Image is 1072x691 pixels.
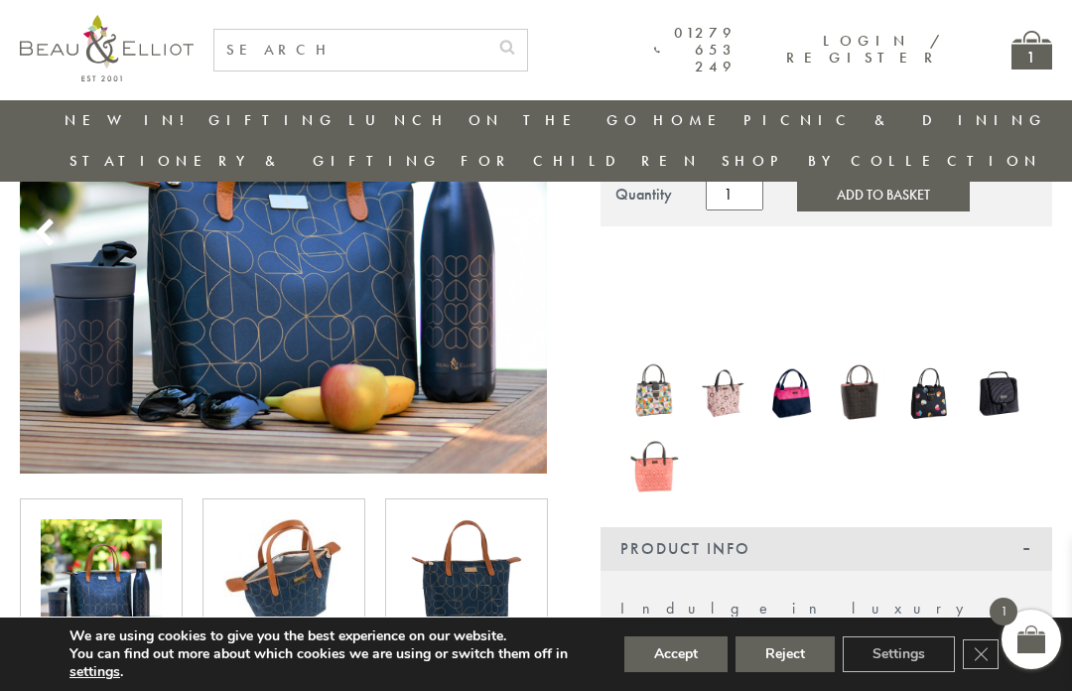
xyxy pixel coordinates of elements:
[630,361,679,429] a: Carnaby Bloom Insulated Lunch Handbag
[786,31,942,68] a: Login / Register
[722,151,1042,171] a: Shop by collection
[65,110,198,130] a: New in!
[597,288,1056,336] iframe: Secure express checkout frame
[654,25,737,76] a: 01279 653 249
[214,30,487,70] input: SEARCH
[630,429,679,492] img: Insulated 7L Luxury Lunch Bag
[69,645,589,681] p: You can find out more about which cookies we are using or switch them off in .
[736,636,835,672] button: Reject
[348,110,642,130] a: Lunch On The Go
[767,361,816,429] a: Colour Block Insulated Lunch Bag
[797,178,970,211] button: Add to Basket
[653,110,733,130] a: Home
[974,361,1022,429] a: Manhattan Larger Lunch Bag
[1011,31,1052,69] a: 1
[41,519,162,640] img: Navy 7L Luxury Lunch Tote
[843,636,955,672] button: Settings
[69,663,120,681] button: settings
[743,110,1047,130] a: Picnic & Dining
[836,361,884,425] img: Dove Insulated Lunch Bag
[963,639,999,669] button: Close GDPR Cookie Banner
[699,361,747,429] a: Boho Luxury Insulated Lunch Bag
[706,179,763,210] input: Product quantity
[905,364,954,422] img: Emily Heart Insulated Lunch Bag
[836,361,884,429] a: Dove Insulated Lunch Bag
[461,151,702,171] a: For Children
[974,361,1022,425] img: Manhattan Larger Lunch Bag
[990,598,1017,625] span: 1
[597,238,1056,286] iframe: Secure express checkout frame
[624,636,728,672] button: Accept
[630,361,679,425] img: Carnaby Bloom Insulated Lunch Handbag
[69,151,442,171] a: Stationery & Gifting
[615,186,672,204] div: Quantity
[905,364,954,426] a: Emily Heart Insulated Lunch Bag
[20,15,194,81] img: logo
[208,110,337,130] a: Gifting
[406,519,527,640] img: Navy 7L Luxury Lunch Tote
[601,527,1052,571] div: Product Info
[699,361,747,425] img: Boho Luxury Insulated Lunch Bag
[630,429,679,496] a: Insulated 7L Luxury Lunch Bag
[69,627,589,645] p: We are using cookies to give you the best experience on our website.
[223,519,344,640] img: Navy 7L Luxury Lunch Tote
[767,361,816,425] img: Colour Block Insulated Lunch Bag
